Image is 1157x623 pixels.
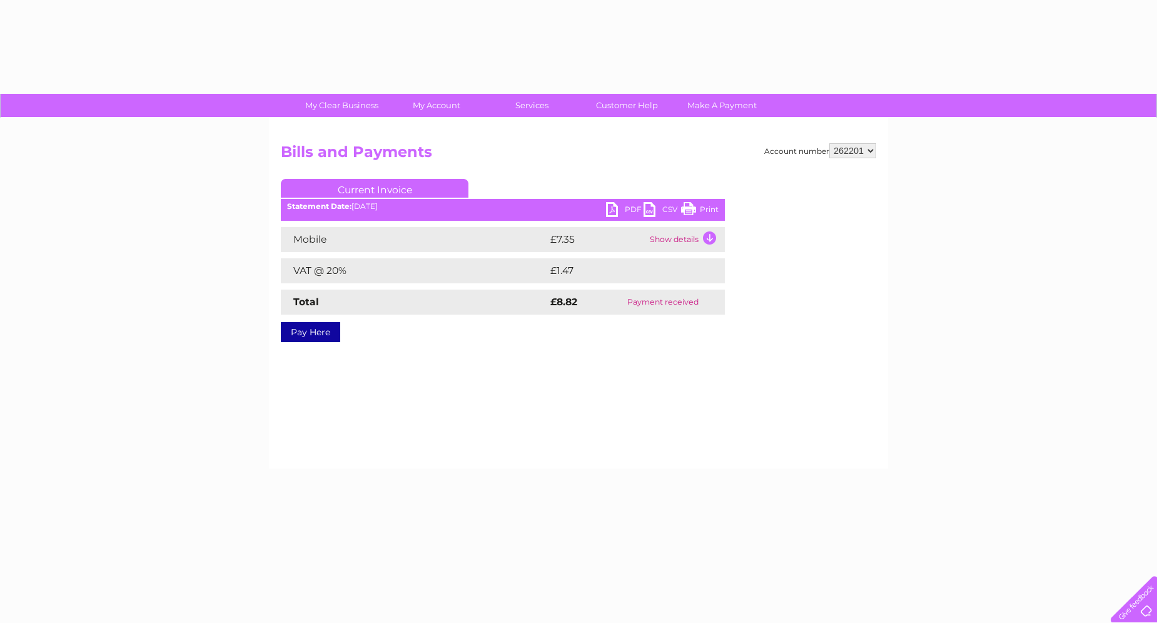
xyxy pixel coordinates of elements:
[281,143,876,167] h2: Bills and Payments
[670,94,774,117] a: Make A Payment
[281,202,725,211] div: [DATE]
[547,258,694,283] td: £1.47
[681,202,719,220] a: Print
[385,94,488,117] a: My Account
[647,227,725,252] td: Show details
[287,201,351,211] b: Statement Date:
[281,258,547,283] td: VAT @ 20%
[290,94,393,117] a: My Clear Business
[480,94,584,117] a: Services
[764,143,876,158] div: Account number
[550,296,577,308] strong: £8.82
[575,94,679,117] a: Customer Help
[281,322,340,342] a: Pay Here
[606,202,644,220] a: PDF
[547,227,647,252] td: £7.35
[281,227,547,252] td: Mobile
[600,290,725,315] td: Payment received
[644,202,681,220] a: CSV
[281,179,468,198] a: Current Invoice
[293,296,319,308] strong: Total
